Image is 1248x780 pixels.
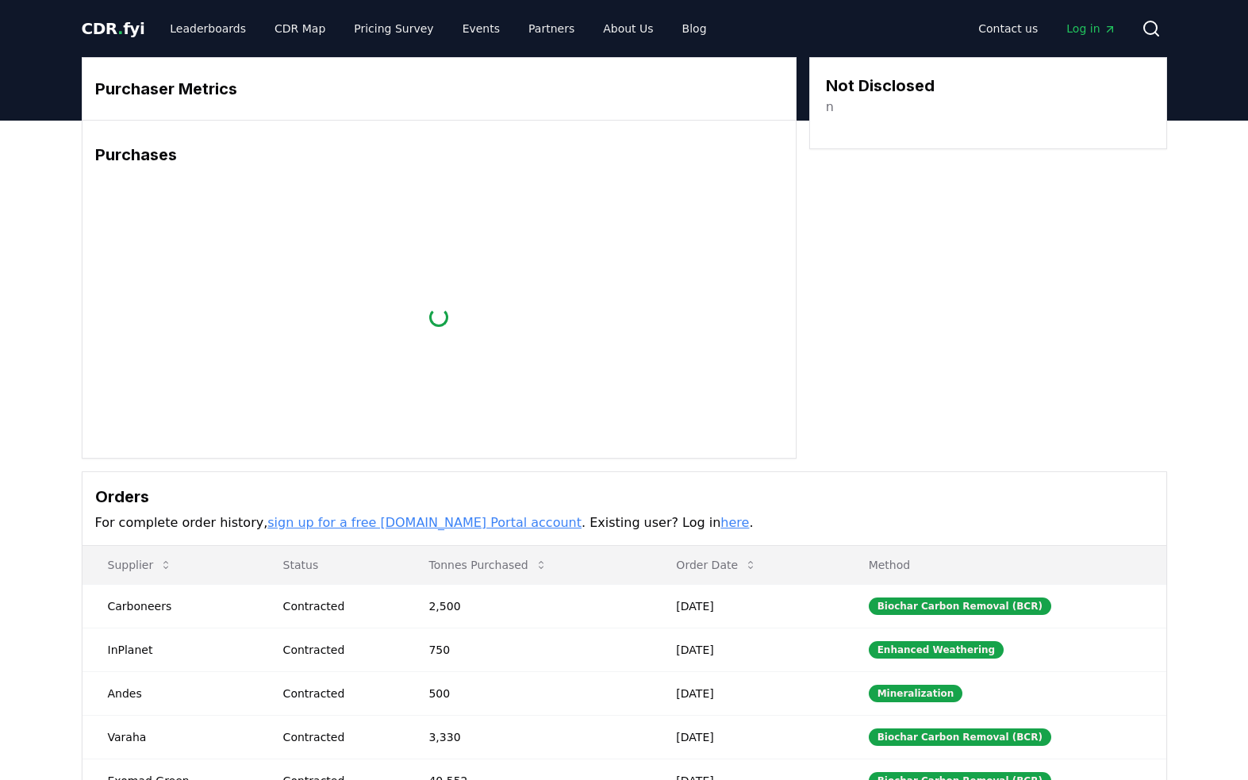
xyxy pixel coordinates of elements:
a: Leaderboards [157,14,259,43]
a: n [826,98,834,117]
td: 3,330 [403,715,651,759]
span: Log in [1066,21,1116,37]
div: Contracted [283,598,391,614]
div: Biochar Carbon Removal (BCR) [869,597,1051,615]
td: [DATE] [651,671,843,715]
nav: Main [157,14,719,43]
td: 750 [403,628,651,671]
a: CDR.fyi [82,17,145,40]
a: Log in [1054,14,1128,43]
a: CDR Map [262,14,338,43]
button: Order Date [663,549,770,581]
a: here [720,515,749,530]
td: 500 [403,671,651,715]
td: [DATE] [651,628,843,671]
a: Pricing Survey [341,14,446,43]
h3: Purchases [95,143,783,167]
h3: Purchaser Metrics [95,77,783,101]
h3: Orders [95,485,1154,509]
div: Contracted [283,642,391,658]
div: Mineralization [869,685,963,702]
a: Contact us [966,14,1050,43]
span: CDR fyi [82,19,145,38]
p: Method [856,557,1154,573]
p: Status [271,557,391,573]
td: InPlanet [83,628,258,671]
a: sign up for a free [DOMAIN_NAME] Portal account [267,515,582,530]
a: Blog [670,14,720,43]
td: [DATE] [651,715,843,759]
td: Varaha [83,715,258,759]
a: About Us [590,14,666,43]
td: Andes [83,671,258,715]
td: 2,500 [403,584,651,628]
div: loading [429,307,448,326]
h3: Not Disclosed [826,74,935,98]
span: . [117,19,123,38]
p: For complete order history, . Existing user? Log in . [95,513,1154,532]
td: [DATE] [651,584,843,628]
a: Events [450,14,513,43]
a: Partners [516,14,587,43]
button: Tonnes Purchased [416,549,559,581]
td: Carboneers [83,584,258,628]
button: Supplier [95,549,186,581]
div: Enhanced Weathering [869,641,1004,659]
div: Contracted [283,729,391,745]
div: Biochar Carbon Removal (BCR) [869,728,1051,746]
div: Contracted [283,686,391,701]
nav: Main [966,14,1128,43]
